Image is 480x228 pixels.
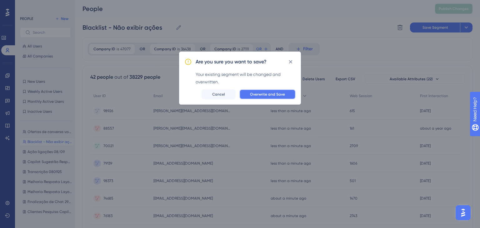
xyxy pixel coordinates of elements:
[454,203,472,222] iframe: UserGuiding AI Assistant Launcher
[196,58,267,66] h2: Are you sure you want to save?
[250,92,285,97] span: Overwrite and Save
[15,2,39,9] span: Need Help?
[196,71,296,86] div: Your existing segment will be changed and overwritten.
[212,92,225,97] span: Cancel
